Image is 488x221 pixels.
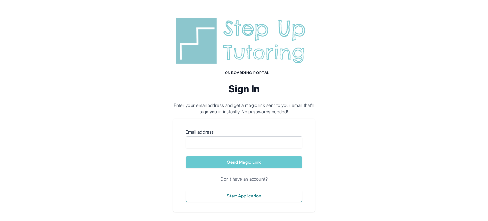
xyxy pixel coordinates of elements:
button: Send Magic Link [186,156,302,168]
h1: Onboarding Portal [179,70,315,75]
p: Enter your email address and get a magic link sent to your email that'll sign you in instantly. N... [173,102,315,115]
span: Don't have an account? [218,176,270,182]
h2: Sign In [173,83,315,94]
label: Email address [186,129,302,135]
button: Start Application [186,190,302,202]
img: Step Up Tutoring horizontal logo [173,15,315,66]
